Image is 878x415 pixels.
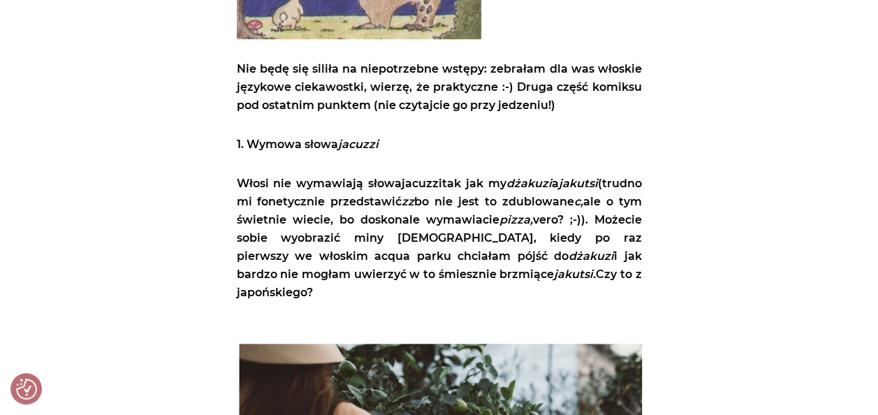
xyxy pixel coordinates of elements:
strong: jacuzzi [402,177,442,190]
em: zz [402,195,414,208]
p: Nie będę się siliła na niepotrzebne wstępy: zebrałam dla was włoskie językowe ciekawostki, wierzę... [237,60,642,115]
em: dżakuzi [506,177,552,190]
strong: 1. Wymowa słowa [237,138,379,151]
em: dżakuzi [569,249,614,263]
p: Włosi nie wymawiają słowa tak jak my a (trudno mi fonetycznie przedstawić bo nie jest to zdublowa... [237,175,642,302]
img: Revisit consent button [16,379,37,400]
em: pizza, [499,213,533,226]
button: Preferencje co do zgód [16,379,37,400]
em: jacuzzi [338,138,379,151]
em: jakutsi. [554,268,596,281]
em: jakutsi [559,177,598,190]
em: c, [574,195,583,208]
